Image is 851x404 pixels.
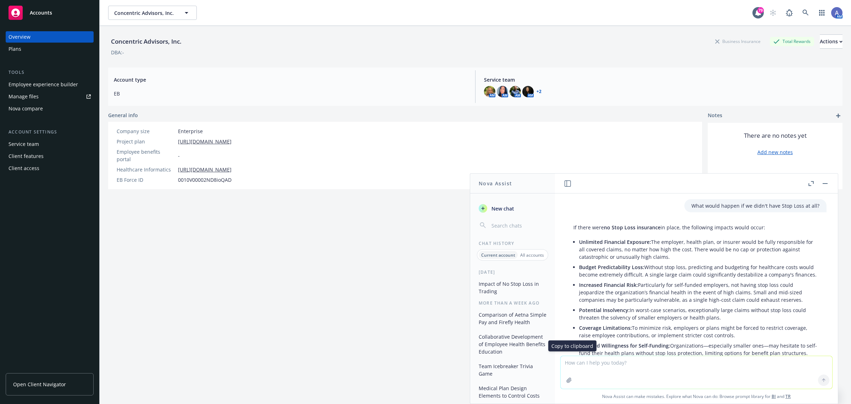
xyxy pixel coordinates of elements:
p: What would happen if we didn't have Stop Loss at all? [691,202,819,209]
div: Plans [9,43,21,55]
span: General info [108,111,138,119]
a: Report a Bug [782,6,796,20]
a: add [834,111,842,120]
a: Service team [6,138,94,150]
div: 79 [757,7,764,13]
span: Potential Insolvency: [579,307,630,313]
div: Client access [9,163,39,174]
div: Project plan [117,138,175,145]
a: [URL][DOMAIN_NAME] [178,138,232,145]
button: New chat [476,202,549,215]
div: Business Insurance [712,37,764,46]
span: Nova Assist can make mistakes. Explore what Nova can do: Browse prompt library for and [558,389,835,404]
span: There are no notes yet [744,131,807,140]
a: Client features [6,151,94,162]
button: Actions [820,34,842,49]
span: - [178,152,180,159]
p: Organizations—especially smaller ones—may hesitate to self-fund their health plans without stop l... [579,342,819,357]
span: Accounts [30,10,52,16]
p: Copy to clipboard [551,342,593,350]
span: Open Client Navigator [13,381,66,388]
span: Enterprise [178,127,203,135]
p: Without stop loss, predicting and budgeting for healthcare costs would become extremely difficult... [579,263,819,278]
div: Service team [9,138,39,150]
img: photo [510,86,521,97]
span: EB [114,90,467,97]
div: Manage files [9,91,39,102]
img: photo [522,86,534,97]
div: Account settings [6,129,94,136]
img: photo [831,7,842,18]
span: Concentric Advisors, Inc. [114,9,176,17]
span: Increased Financial Risk: [579,282,638,288]
button: Concentric Advisors, Inc. [108,6,197,20]
a: TR [785,393,791,399]
img: photo [484,86,495,97]
p: In worst-case scenarios, exceptionally large claims without stop loss could threaten the solvency... [579,306,819,321]
div: Nova compare [9,103,43,114]
span: 0010V00002ND8ioQAD [178,176,232,184]
div: Actions [820,35,842,48]
div: Client features [9,151,44,162]
a: Client access [6,163,94,174]
div: Concentric Advisors, Inc. [108,37,184,46]
button: Collaborative Development of Employee Health Benefits Education [476,331,549,357]
a: Add new notes [757,148,793,156]
a: Employee experience builder [6,79,94,90]
span: Notes [708,111,722,120]
input: Search chats [490,220,546,230]
div: EB Force ID [117,176,175,184]
div: Company size [117,127,175,135]
div: Chat History [470,240,555,246]
a: Switch app [815,6,829,20]
a: Start snowing [766,6,780,20]
button: Team Icebreaker Trivia Game [476,360,549,380]
a: Plans [6,43,94,55]
span: Service team [484,76,837,83]
p: If there were in place, the following impacts would occur: [573,224,819,231]
a: Search [799,6,813,20]
div: [DATE] [470,269,555,275]
a: Manage files [6,91,94,102]
div: Tools [6,69,94,76]
a: +2 [536,89,541,94]
span: Budget Predictability Loss: [579,264,644,271]
img: photo [497,86,508,97]
a: [URL][DOMAIN_NAME] [178,166,232,173]
div: Overview [9,31,30,43]
span: New chat [490,205,514,212]
button: Comparison of Aetna Simple Pay and Firefly Health [476,309,549,328]
div: Total Rewards [770,37,814,46]
div: Healthcare Informatics [117,166,175,173]
p: All accounts [520,252,544,258]
p: Current account [481,252,515,258]
a: BI [772,393,776,399]
div: More than a week ago [470,300,555,306]
span: Account type [114,76,467,83]
button: Medical Plan Design Elements to Control Costs [476,382,549,402]
a: Accounts [6,3,94,23]
span: Reduced Willingness for Self-Funding: [579,342,670,349]
p: The employer, health plan, or insurer would be fully responsible for all covered claims, no matte... [579,238,819,261]
div: Employee experience builder [9,79,78,90]
div: Employee benefits portal [117,148,175,163]
span: Unlimited Financial Exposure: [579,239,651,245]
span: Coverage Limitations: [579,324,632,331]
a: Nova compare [6,103,94,114]
div: DBA: - [111,49,124,56]
button: Impact of No Stop Loss in Trading [476,278,549,297]
span: no Stop Loss insurance [604,224,661,231]
p: To minimize risk, employers or plans might be forced to restrict coverage, raise employee contrib... [579,324,819,339]
h1: Nova Assist [479,180,512,187]
a: Overview [6,31,94,43]
p: Particularly for self-funded employers, not having stop loss could jeopardize the organization’s ... [579,281,819,304]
